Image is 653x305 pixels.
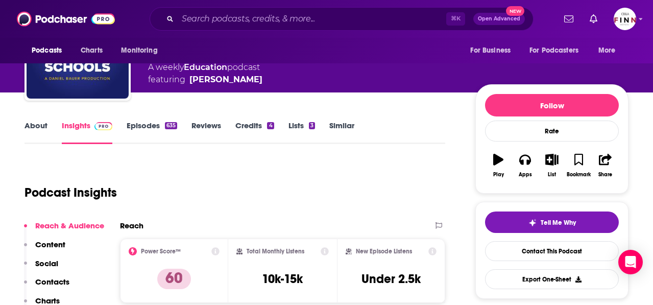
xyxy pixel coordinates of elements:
[361,271,421,287] h3: Under 2.5k
[485,121,619,142] div: Rate
[288,121,315,144] a: Lists3
[235,121,274,144] a: Credits4
[24,277,69,296] button: Contacts
[150,7,534,31] div: Search podcasts, credits, & more...
[121,43,157,58] span: Monitoring
[148,61,262,86] div: A weekly podcast
[591,41,628,60] button: open menu
[470,43,511,58] span: For Business
[586,10,601,28] a: Show notifications dropdown
[25,185,117,200] h1: Podcast Insights
[17,9,115,29] img: Podchaser - Follow, Share and Rate Podcasts
[539,147,565,184] button: List
[165,122,177,129] div: 635
[25,121,47,144] a: About
[446,12,465,26] span: ⌘ K
[94,122,112,130] img: Podchaser Pro
[548,172,556,178] div: List
[35,259,58,268] p: Social
[32,43,62,58] span: Podcasts
[157,269,191,289] p: 60
[519,172,532,178] div: Apps
[485,212,619,233] button: tell me why sparkleTell Me Why
[81,43,103,58] span: Charts
[567,172,591,178] div: Bookmark
[506,6,524,16] span: New
[35,240,65,249] p: Content
[463,41,523,60] button: open menu
[529,43,578,58] span: For Podcasters
[614,8,636,30] button: Show profile menu
[614,8,636,30] img: User Profile
[329,121,354,144] a: Similar
[541,219,576,227] span: Tell Me Why
[141,248,181,255] h2: Power Score™
[473,13,525,25] button: Open AdvancedNew
[598,43,616,58] span: More
[262,271,303,287] h3: 10k-15k
[618,250,643,274] div: Open Intercom Messenger
[598,172,612,178] div: Share
[565,147,592,184] button: Bookmark
[478,16,520,21] span: Open Advanced
[191,121,221,144] a: Reviews
[247,248,304,255] h2: Total Monthly Listens
[120,221,143,230] h2: Reach
[62,121,112,144] a: InsightsPodchaser Pro
[485,241,619,261] a: Contact This Podcast
[485,94,619,116] button: Follow
[493,172,504,178] div: Play
[35,277,69,287] p: Contacts
[614,8,636,30] span: Logged in as FINNMadison
[24,259,58,277] button: Social
[184,62,227,72] a: Education
[148,74,262,86] span: featuring
[24,221,104,240] button: Reach & Audience
[189,74,262,86] a: Daniel Bauer
[309,122,315,129] div: 3
[485,269,619,289] button: Export One-Sheet
[528,219,537,227] img: tell me why sparkle
[267,122,274,129] div: 4
[35,221,104,230] p: Reach & Audience
[114,41,171,60] button: open menu
[485,147,512,184] button: Play
[24,240,65,259] button: Content
[592,147,619,184] button: Share
[512,147,538,184] button: Apps
[560,10,577,28] a: Show notifications dropdown
[178,11,446,27] input: Search podcasts, credits, & more...
[74,41,109,60] a: Charts
[523,41,593,60] button: open menu
[25,41,75,60] button: open menu
[127,121,177,144] a: Episodes635
[356,248,412,255] h2: New Episode Listens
